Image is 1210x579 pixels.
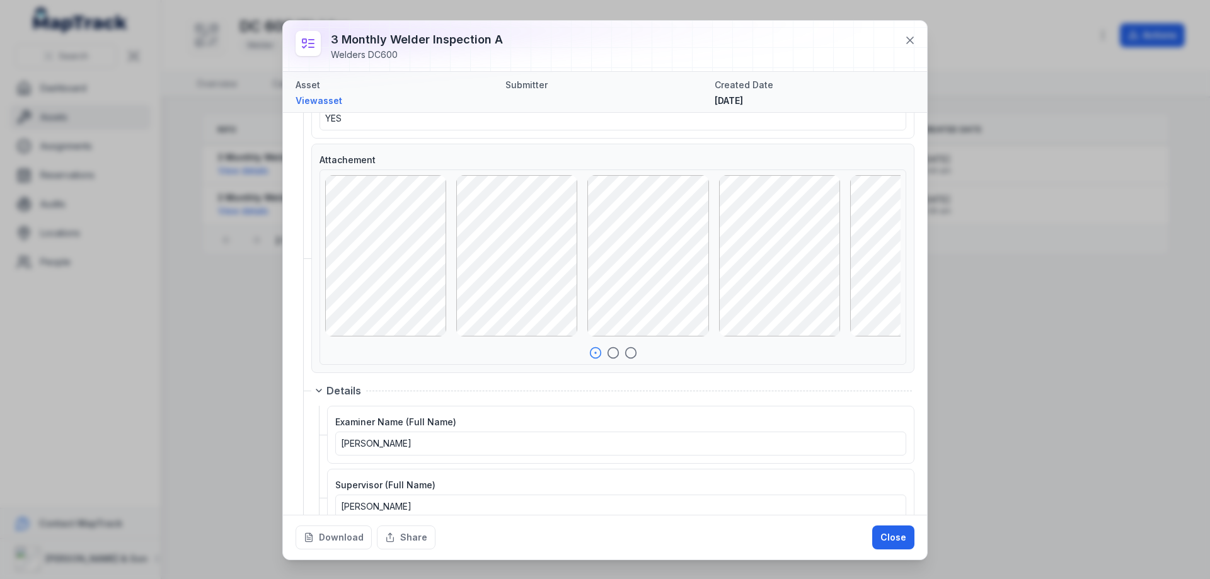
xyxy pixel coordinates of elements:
h3: 3 Monthly Welder Inspection A [331,31,503,49]
a: Viewasset [296,95,495,107]
button: Download [296,525,372,549]
button: Close [872,525,914,549]
span: Examiner Name (Full Name) [335,416,456,427]
span: [DATE] [715,95,743,106]
span: Attachement [320,154,376,165]
span: Created Date [715,79,773,90]
button: Share [377,525,435,549]
time: 8/14/2025, 6:44:30 AM [715,95,743,106]
span: Details [326,383,361,398]
span: Submitter [505,79,548,90]
div: Welders DC600 [331,49,503,61]
span: [PERSON_NAME] [341,438,412,449]
span: Supervisor (Full Name) [335,479,435,490]
span: Asset [296,79,320,90]
span: [PERSON_NAME] [341,501,412,512]
span: YES [325,113,342,123]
